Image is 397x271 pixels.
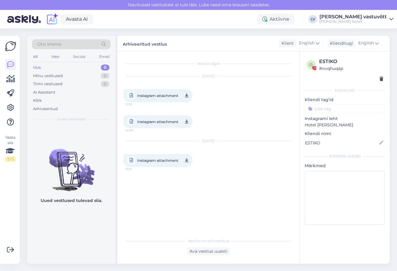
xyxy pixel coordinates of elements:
[279,40,294,47] div: Klient
[319,65,383,72] div: # ovqhuqap
[305,140,378,146] input: Lisa nimi
[137,157,178,164] span: Instagram attachment
[98,53,111,61] div: Email
[305,104,385,113] input: Lisa tag
[32,53,39,61] div: All
[41,197,102,204] p: Uued vestlused tulevad siia.
[319,19,387,24] div: [PERSON_NAME] hotell
[328,40,353,47] div: Klienditugi
[305,88,385,93] div: Kliendi info
[125,101,148,108] span: 13:52
[319,14,387,19] div: [PERSON_NAME] vastuvõtt
[101,81,109,87] div: 0
[123,39,167,47] label: Arhiveeritud vestlus
[33,73,63,79] div: Minu vestlused
[61,14,93,24] a: Avasta AI
[5,41,16,52] img: Askly Logo
[305,163,385,169] p: Märkmed
[137,92,178,99] span: Instagram attachment
[33,98,42,104] div: Kõik
[309,62,312,67] span: o
[188,238,229,244] span: Vestlus on arhiveeritud
[305,154,385,159] div: [PERSON_NAME]
[305,97,385,103] p: Kliendi tag'id
[123,61,294,66] div: Vestlus algas
[125,127,148,134] span: 14:09
[305,122,385,128] p: Hotel [PERSON_NAME]
[33,65,41,71] div: Uus
[5,135,16,162] div: Vaata siia
[72,53,87,61] div: Socials
[50,53,61,61] div: Web
[123,89,192,102] a: Instagram attachment13:52
[299,40,315,47] span: English
[358,40,374,47] span: English
[37,41,61,47] span: Otsi kliente
[305,131,385,137] p: Kliendi nimi
[5,156,16,162] div: 2 / 3
[123,154,192,167] a: Instagram attachment15:51
[319,14,393,24] a: [PERSON_NAME] vastuvõtt[PERSON_NAME] hotell
[187,247,230,255] div: Ava vestlus uuesti
[101,65,109,71] div: 0
[309,15,317,23] div: LV
[125,165,148,173] span: 15:51
[257,14,294,25] div: Aktiivne
[33,81,63,87] div: Tiimi vestlused
[33,89,55,95] div: AI Assistent
[101,73,109,79] div: 0
[123,138,294,144] div: [DATE]
[57,116,85,122] span: Uued vestlused
[319,58,383,65] div: ESTIKO
[33,106,58,112] div: Arhiveeritud
[46,13,58,26] img: explore-ai
[123,74,294,79] div: [DATE]
[123,115,192,128] a: Instagram attachment14:09
[137,118,178,125] span: Instagram attachment
[305,116,385,122] p: Instagrami leht
[27,138,115,192] img: No chats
